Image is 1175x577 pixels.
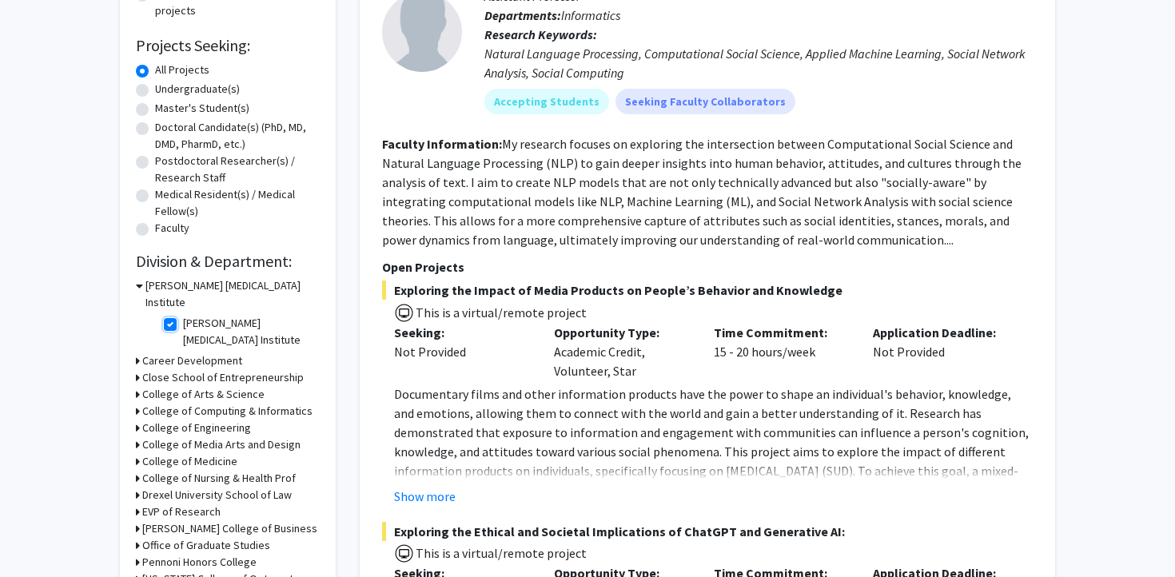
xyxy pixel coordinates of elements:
label: [PERSON_NAME] [MEDICAL_DATA] Institute [183,315,316,348]
div: Natural Language Processing, Computational Social Science, Applied Machine Learning, Social Netwo... [484,44,1033,82]
div: 15 - 20 hours/week [702,323,862,380]
p: Documentary films and other information products have the power to shape an individual's behavior... [394,384,1033,538]
div: Academic Credit, Volunteer, Star [542,323,702,380]
h2: Division & Department: [136,252,320,271]
label: Master's Student(s) [155,100,249,117]
h3: College of Nursing & Health Prof [142,470,296,487]
label: All Projects [155,62,209,78]
label: Doctoral Candidate(s) (PhD, MD, DMD, PharmD, etc.) [155,119,320,153]
mat-chip: Seeking Faculty Collaborators [615,89,795,114]
h3: College of Media Arts and Design [142,436,301,453]
b: Faculty Information: [382,136,502,152]
div: Not Provided [861,323,1021,380]
h3: College of Computing & Informatics [142,403,313,420]
b: Research Keywords: [484,26,597,42]
label: Medical Resident(s) / Medical Fellow(s) [155,186,320,220]
iframe: Chat [12,505,68,565]
h3: Close School of Entrepreneurship [142,369,304,386]
span: This is a virtual/remote project [414,304,587,320]
span: This is a virtual/remote project [414,545,587,561]
p: Application Deadline: [873,323,1009,342]
h3: Career Development [142,352,242,369]
h2: Projects Seeking: [136,36,320,55]
fg-read-more: My research focuses on exploring the intersection between Computational Social Science and Natura... [382,136,1022,248]
h3: Pennoni Honors College [142,554,257,571]
p: Open Projects [382,257,1033,277]
h3: [PERSON_NAME] College of Business [142,520,317,537]
p: Seeking: [394,323,530,342]
h3: [PERSON_NAME] [MEDICAL_DATA] Institute [145,277,320,311]
b: Departments: [484,7,561,23]
h3: Drexel University School of Law [142,487,292,503]
span: Informatics [561,7,620,23]
label: Postdoctoral Researcher(s) / Research Staff [155,153,320,186]
h3: College of Engineering [142,420,251,436]
span: Exploring the Impact of Media Products on People’s Behavior and Knowledge [382,281,1033,300]
label: Undergraduate(s) [155,81,240,97]
h3: EVP of Research [142,503,221,520]
h3: Office of Graduate Studies [142,537,270,554]
h3: College of Arts & Science [142,386,265,403]
div: Not Provided [394,342,530,361]
h3: College of Medicine [142,453,237,470]
p: Time Commitment: [714,323,850,342]
p: Opportunity Type: [554,323,690,342]
button: Show more [394,487,456,506]
span: Exploring the Ethical and Societal Implications of ChatGPT and Generative AI: [382,522,1033,541]
mat-chip: Accepting Students [484,89,609,114]
label: Faculty [155,220,189,237]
